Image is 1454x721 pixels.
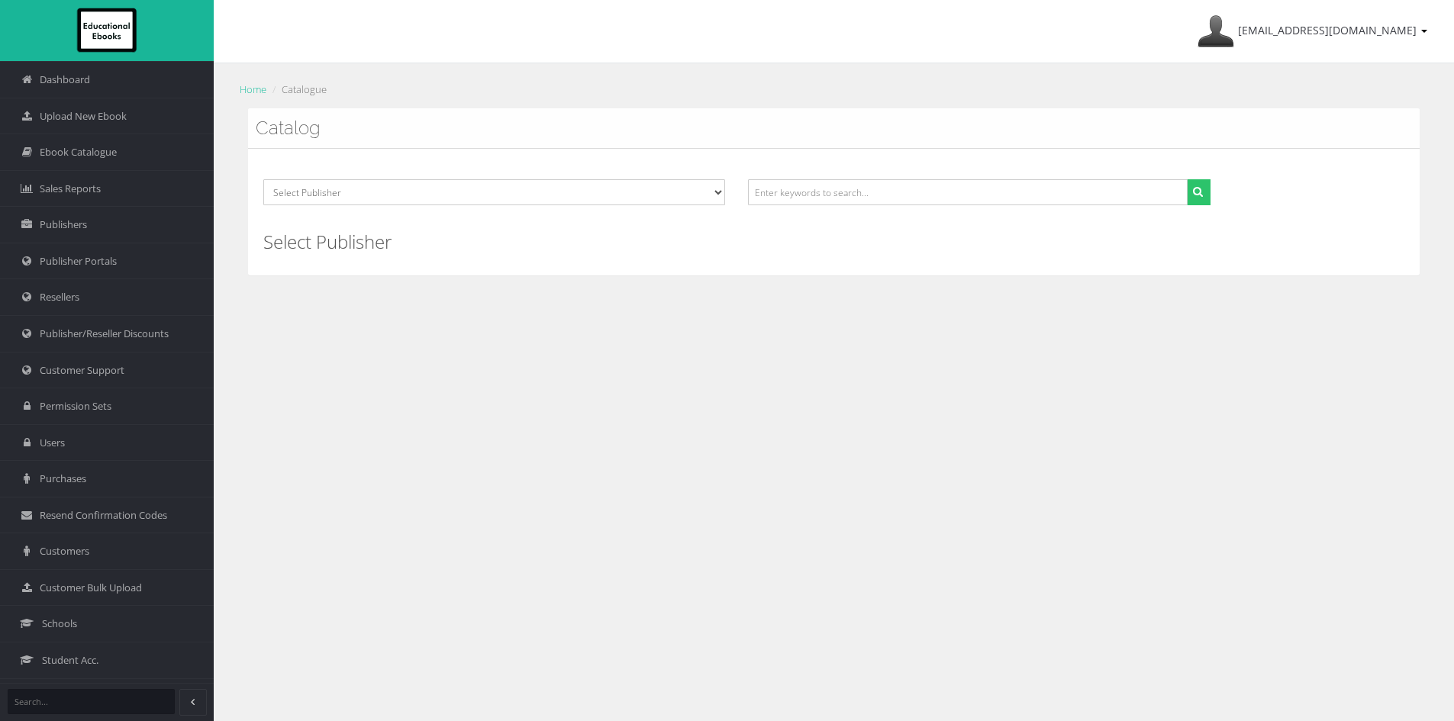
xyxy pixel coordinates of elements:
[40,472,86,486] span: Purchases
[1238,23,1417,37] span: [EMAIL_ADDRESS][DOMAIN_NAME]
[42,653,98,668] span: Student Acc.
[40,109,127,124] span: Upload New Ebook
[40,72,90,87] span: Dashboard
[256,118,1412,138] h3: Catalog
[263,232,1404,252] h3: Select Publisher
[40,254,117,269] span: Publisher Portals
[40,327,169,341] span: Publisher/Reseller Discounts
[40,182,101,196] span: Sales Reports
[42,616,77,631] span: Schools
[40,508,167,523] span: Resend Confirmation Codes
[8,689,175,714] input: Search...
[40,363,124,378] span: Customer Support
[269,82,327,98] li: Catalogue
[40,290,79,304] span: Resellers
[40,581,142,595] span: Customer Bulk Upload
[40,544,89,558] span: Customers
[240,82,266,96] a: Home
[40,217,87,232] span: Publishers
[40,145,117,159] span: Ebook Catalogue
[1198,13,1234,50] img: Avatar
[40,399,111,414] span: Permission Sets
[40,436,65,450] span: Users
[748,179,1187,205] input: Enter keywords to search...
